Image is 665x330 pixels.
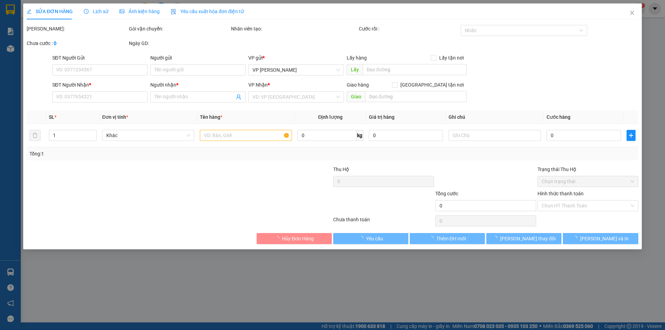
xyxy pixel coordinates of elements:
input: VD: Bàn, Ghế [200,130,292,141]
div: Cước rồi : [359,25,460,33]
input: Ghi Chú [449,130,541,141]
span: Giá trị hàng [369,114,394,120]
span: loading [358,236,366,241]
span: Tổng cước [435,191,458,196]
span: loading [274,236,282,241]
span: loading [573,236,580,241]
div: Trạng thái Thu Hộ [538,166,638,173]
span: edit [27,9,32,14]
button: plus [627,130,636,141]
span: Thu Hộ [333,167,349,172]
div: Chưa thanh toán [332,216,435,228]
span: [GEOGRAPHIC_DATA] tận nơi [398,81,467,89]
span: user-add [236,94,242,100]
span: Giao hàng [347,82,369,88]
label: Hình thức thanh toán [538,191,584,196]
button: [PERSON_NAME] và In [563,233,638,244]
button: Yêu cầu [333,233,408,244]
span: Cước hàng [547,114,570,120]
span: VP Nhận [249,82,268,88]
span: loading [493,236,500,241]
span: Định lượng [318,114,343,120]
span: Lịch sử [84,9,108,14]
button: Thêm ĐH mới [410,233,485,244]
span: [PERSON_NAME] thay đổi [500,235,556,242]
span: kg [356,130,363,141]
input: Dọc đường [363,64,467,75]
button: delete [29,130,41,141]
span: Hủy Đơn Hàng [282,235,314,242]
th: Ghi chú [446,110,544,124]
div: Người gửi [150,54,246,62]
div: Ngày GD: [129,39,230,47]
img: icon [171,9,176,15]
div: Nhân viên tạo: [231,25,357,33]
input: Dọc đường [365,91,467,102]
b: 0 [54,41,56,46]
span: Đơn vị tính [102,114,128,120]
span: Tên hàng [200,114,222,120]
span: Lấy [347,64,363,75]
span: [PERSON_NAME] và In [580,235,629,242]
div: Chưa cước : [27,39,127,47]
span: clock-circle [84,9,89,14]
button: [PERSON_NAME] thay đổi [486,233,561,244]
span: Yêu cầu xuất hóa đơn điện tử [171,9,244,14]
span: SỬA ĐƠN HÀNG [27,9,73,14]
div: VP gửi [249,54,344,62]
span: picture [119,9,124,14]
div: SĐT Người Nhận [52,81,148,89]
span: close [629,10,635,16]
button: Hủy Đơn Hàng [257,233,332,244]
span: Yêu cầu [366,235,383,242]
span: loading [429,236,436,241]
button: Close [622,3,642,23]
div: [PERSON_NAME]: [27,25,127,33]
span: Khác [106,130,190,141]
span: Chọn trạng thái [542,176,634,187]
span: Lấy tận nơi [436,54,467,62]
span: VP Gành Hào [253,65,340,75]
div: SĐT Người Gửi [52,54,148,62]
span: plus [627,133,635,138]
span: SL [49,114,54,120]
div: Tổng: 1 [29,150,257,158]
span: Thêm ĐH mới [436,235,466,242]
div: Người nhận [150,81,246,89]
div: Gói vận chuyển: [129,25,230,33]
span: Lấy hàng [347,55,367,61]
span: Ảnh kiện hàng [119,9,160,14]
span: Giao [347,91,365,102]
